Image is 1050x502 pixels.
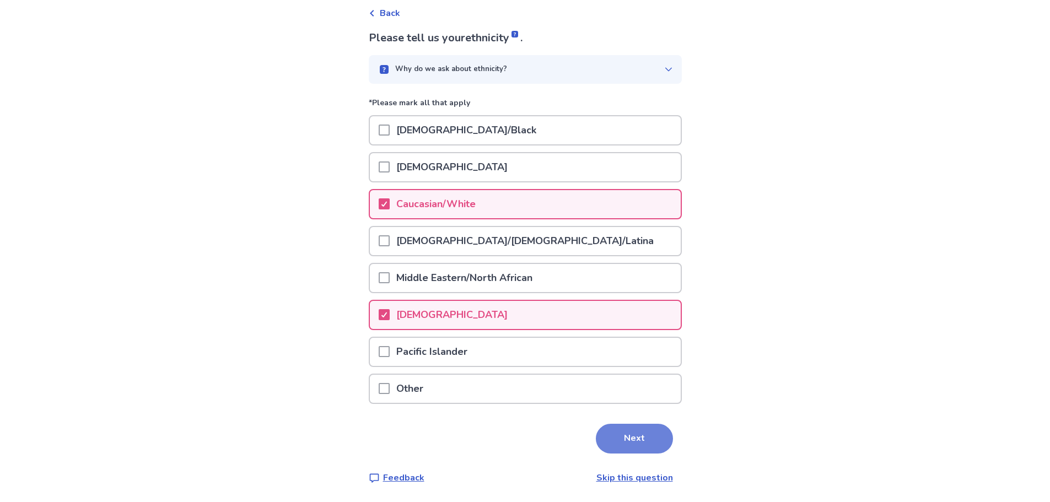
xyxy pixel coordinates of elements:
button: Next [596,424,673,454]
p: Other [390,375,430,403]
p: [DEMOGRAPHIC_DATA] [390,301,514,329]
span: ethnicity [465,30,520,45]
p: [DEMOGRAPHIC_DATA]/[DEMOGRAPHIC_DATA]/Latina [390,227,660,255]
p: [DEMOGRAPHIC_DATA]/Black [390,116,543,144]
p: Caucasian/White [390,190,482,218]
a: Feedback [369,471,424,484]
a: Skip this question [596,472,673,484]
span: Back [380,7,400,20]
p: Please tell us your . [369,30,682,46]
p: Pacific Islander [390,338,474,366]
p: Feedback [383,471,424,484]
p: Why do we ask about ethnicity? [395,64,507,75]
p: Middle Eastern/North African [390,264,539,292]
p: *Please mark all that apply [369,97,682,115]
p: [DEMOGRAPHIC_DATA] [390,153,514,181]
